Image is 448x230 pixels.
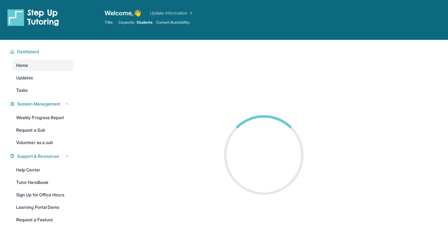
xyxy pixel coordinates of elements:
span: Support & Resources [17,153,59,159]
a: Volunteer as a sub [12,137,73,148]
a: Help Center [12,164,73,176]
a: Tasks [12,85,73,96]
a: Tutor Handbook [12,177,73,188]
a: Learning Portal Demo [12,202,73,213]
a: Home [12,60,73,71]
img: Chevron Right [187,10,194,16]
span: Dashboard [17,49,39,55]
a: Sign Up for Office Hours [12,189,73,200]
span: Welcome, 👋 [105,9,141,17]
span: Title: [105,20,113,25]
button: Support & Resources [15,153,70,159]
a: Update Information [150,10,194,16]
a: Updates [12,72,73,83]
span: Home [16,62,28,68]
span: Tasks [16,87,28,93]
img: logo [7,9,59,26]
span: Students [137,20,152,25]
button: Session Management [15,101,70,107]
button: Dashboard [15,49,70,55]
a: Request a Feature [12,214,73,225]
span: Capacity: [118,20,135,25]
span: Session Management [17,101,60,107]
a: Weekly Progress Report [12,112,73,123]
a: Request a Sub [12,124,73,136]
span: Current Availability: [156,20,190,25]
span: Updates [16,75,33,81]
